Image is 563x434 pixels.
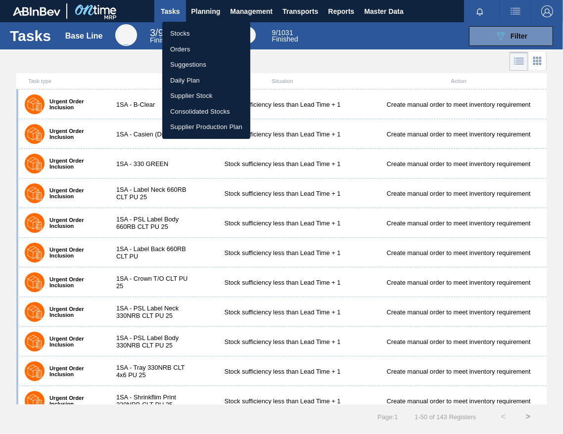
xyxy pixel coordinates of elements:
[162,88,250,104] a: Supplier Stock
[162,104,250,120] a: Consolidated Stocks
[162,42,250,57] a: Orders
[162,57,250,73] a: Suggestions
[162,26,250,42] a: Stocks
[162,73,250,88] a: Daily Plan
[162,119,250,135] a: Supplier Production Plan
